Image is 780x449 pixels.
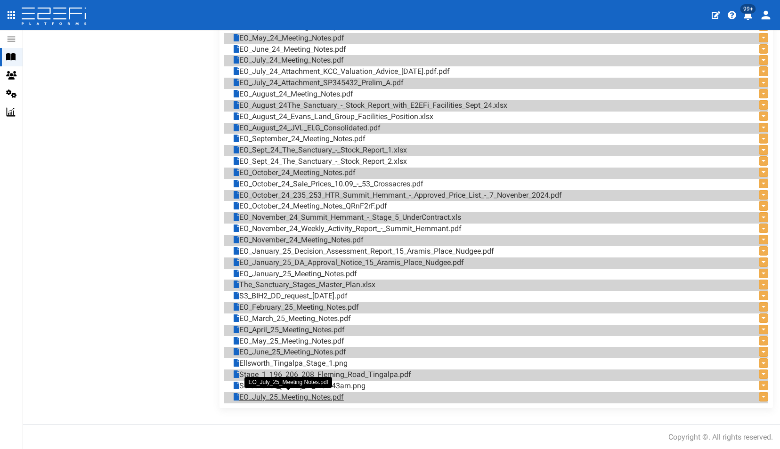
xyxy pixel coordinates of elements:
a: EO_August_24The_Sanctuary_-_Stock_Report_with_E2EFi_Facilities_Sept_24.xlsx [234,100,507,111]
a: EO_August_24_JVL_ELG_Consolidated.pdf [234,123,381,134]
a: Ellsworth_Tingalpa_Stage_1.png [234,358,348,369]
a: EO_January_25_DA_Approval_Notice_15_Aramis_Place_Nudgee.pdf [234,257,464,268]
a: EO_February_25_Meeting_Notes.pdf [234,302,359,313]
a: EO_November_24_Weekly_Activity_Report_-_Summit_Hemmant.pdf [234,224,462,234]
a: EO_October_24_Meeting_Notes.pdf [234,168,356,178]
a: EO_October_24_235_253_HTR_Summit_Hemmant_-_Approved_Price_List_-_7_Novenber_2024.pdf [234,190,562,201]
a: EO_March_25_Meeting_Notes.pdf [234,313,351,324]
a: EO_October_24_Meeting_Notes_QRnF2rF.pdf [234,201,387,212]
a: S3_BIH2_DD_request_[DATE].pdf [234,291,348,302]
a: EO_April_25_Meeting_Notes.pdf [234,325,345,336]
a: Screenshot_[DATE]_at_9.51.43am.png [234,381,366,392]
a: EO_August_24_Meeting_Notes.pdf [234,89,353,100]
a: EO_May_25_Meeting_Notes.pdf [234,336,344,347]
a: EO_July_24_Attachment_SP345432_Prelim_A.pdf [234,78,404,88]
a: EO_July_24_Attachment_KCC_Valuation_Advice_[DATE].pdf.pdf [234,66,450,77]
a: EO_June_25_Meeting_Notes.pdf [234,347,346,358]
a: Stage_1_196_206_208_Fleming_Road_Tingalpa.pdf [234,369,411,380]
a: EO_July_25_Meeting_Notes.pdf [234,392,344,403]
a: EO_January_25_Meeting_Notes.pdf [234,269,357,280]
a: EO_September_24_Meeting_Notes.pdf [234,134,366,144]
a: EO_June_24_Meeting_Notes.pdf [234,44,346,55]
a: The_Sanctuary_Stages_Master_Plan.xlsx [234,280,375,290]
a: EO_Sept_24_The_Sanctuary_-_Stock_Report_2.xlsx [234,156,407,167]
a: EO_July_24_Meeting_Notes.pdf [234,55,344,66]
a: EO_January_25_Decision_Assessment_Report_15_Aramis_Place_Nudgee.pdf [234,246,494,257]
a: EO_October_24_Sale_Prices_10.09_-_53_Crossacres.pdf [234,179,423,190]
div: Copyright ©. All rights reserved. [668,432,773,443]
a: EO_August_24_Evans_Land_Group_Facilities_Position.xlsx [234,112,433,122]
a: EO_Sept_24_The_Sanctuary_-_Stock_Report_1.xlsx [234,145,407,156]
a: EO_November_24_Meeting_Notes.pdf [234,235,364,246]
a: EO_November_24_Summit_Hemmant_-_Stage_5_UnderContract.xls [234,212,461,223]
a: EO_May_24_Meeting_Notes.pdf [234,33,344,44]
